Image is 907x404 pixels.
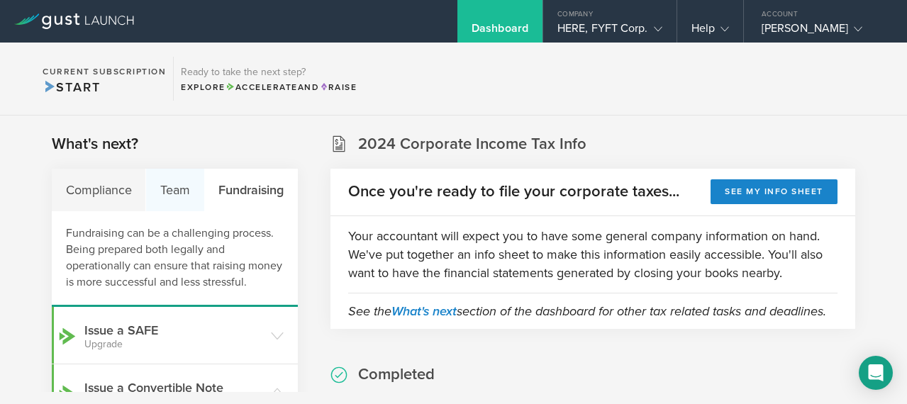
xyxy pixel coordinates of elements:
[391,303,457,319] a: What's next
[52,134,138,155] h2: What's next?
[859,356,893,390] div: Open Intercom Messenger
[43,79,100,95] span: Start
[226,82,298,92] span: Accelerate
[348,181,679,202] h2: Once you're ready to file your corporate taxes...
[43,67,166,76] h2: Current Subscription
[226,82,320,92] span: and
[84,340,264,349] small: Upgrade
[358,134,586,155] h2: 2024 Corporate Income Tax Info
[173,57,364,101] div: Ready to take the next step?ExploreAccelerateandRaise
[691,21,729,43] div: Help
[711,179,838,204] button: See my info sheet
[181,67,357,77] h3: Ready to take the next step?
[205,169,298,211] div: Fundraising
[319,82,357,92] span: Raise
[84,321,264,349] h3: Issue a SAFE
[52,169,146,211] div: Compliance
[348,227,838,282] p: Your accountant will expect you to have some general company information on hand. We've put toget...
[146,169,204,211] div: Team
[358,364,435,385] h2: Completed
[181,81,357,94] div: Explore
[52,211,298,307] div: Fundraising can be a challenging process. Being prepared both legally and operationally can ensur...
[762,21,882,43] div: [PERSON_NAME]
[472,21,528,43] div: Dashboard
[557,21,662,43] div: HERE, FYFT Corp.
[348,303,826,319] em: See the section of the dashboard for other tax related tasks and deadlines.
